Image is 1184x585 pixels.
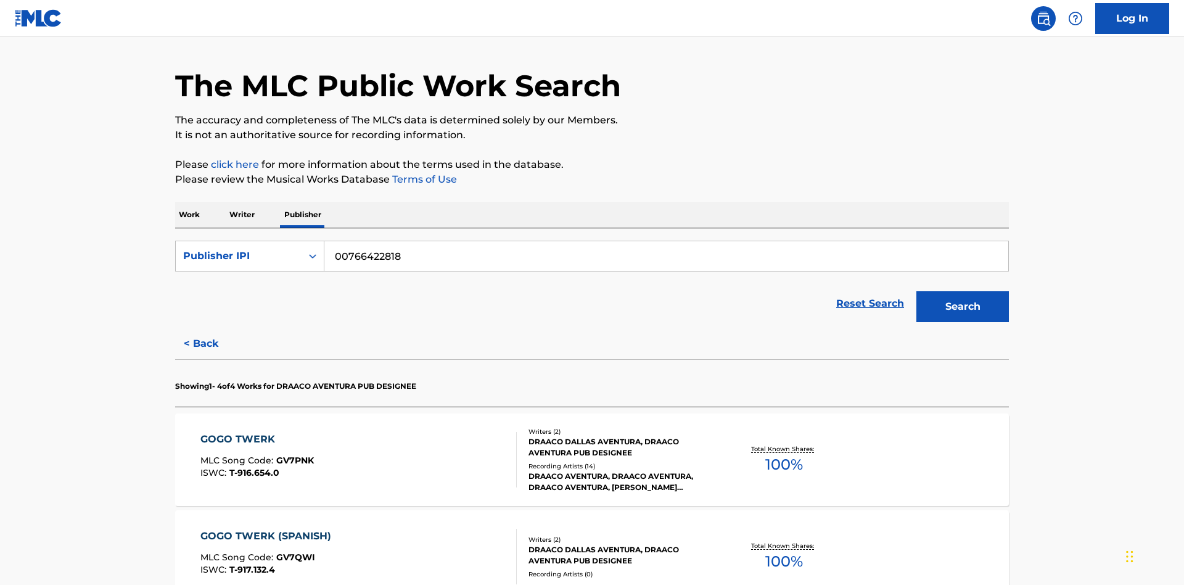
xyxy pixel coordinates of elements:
[751,541,817,550] p: Total Known Shares:
[200,564,229,575] span: ISWC :
[175,328,249,359] button: < Back
[1036,11,1051,26] img: search
[528,462,715,471] div: Recording Artists ( 14 )
[765,550,803,573] span: 100 %
[175,381,416,392] p: Showing 1 - 4 of 4 Works for DRAACO AVENTURA PUB DESIGNEE
[276,552,315,563] span: GV7QWI
[1031,6,1056,31] a: Public Search
[175,202,203,228] p: Work
[390,173,457,185] a: Terms of Use
[175,113,1009,128] p: The accuracy and completeness of The MLC's data is determined solely by our Members.
[1063,6,1088,31] div: Help
[751,444,817,454] p: Total Known Shares:
[528,436,715,458] div: DRAACO DALLAS AVENTURA, DRAACO AVENTURA PUB DESIGNEE
[1126,538,1133,575] div: Drag
[200,467,229,478] span: ISWC :
[1068,11,1083,26] img: help
[200,432,314,447] div: GOGO TWERK
[528,471,715,493] div: DRAACO AVENTURA, DRAACO AVENTURA, DRAACO AVENTURA, [PERSON_NAME] AVENTURA, DRAACO AVENTURA
[200,552,276,563] span: MLC Song Code :
[200,529,337,544] div: GOGO TWERK (SPANISH)
[1095,3,1169,34] a: Log In
[281,202,325,228] p: Publisher
[175,67,621,104] h1: The MLC Public Work Search
[528,535,715,544] div: Writers ( 2 )
[226,202,258,228] p: Writer
[175,128,1009,143] p: It is not an authoritative source for recording information.
[765,454,803,476] span: 100 %
[830,290,910,317] a: Reset Search
[15,9,62,27] img: MLC Logo
[528,544,715,566] div: DRAACO DALLAS AVENTURA, DRAACO AVENTURA PUB DESIGNEE
[276,455,314,466] span: GV7PNK
[175,413,1009,506] a: GOGO TWERKMLC Song Code:GV7PNKISWC:T-916.654.0Writers (2)DRAACO DALLAS AVENTURA, DRAACO AVENTURA ...
[175,172,1009,187] p: Please review the Musical Works Database
[211,159,259,170] a: click here
[1122,526,1184,585] iframe: Chat Widget
[175,157,1009,172] p: Please for more information about the terms used in the database.
[175,241,1009,328] form: Search Form
[916,291,1009,322] button: Search
[183,249,294,263] div: Publisher IPI
[229,564,275,575] span: T-917.132.4
[200,455,276,466] span: MLC Song Code :
[528,570,715,579] div: Recording Artists ( 0 )
[528,427,715,436] div: Writers ( 2 )
[229,467,279,478] span: T-916.654.0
